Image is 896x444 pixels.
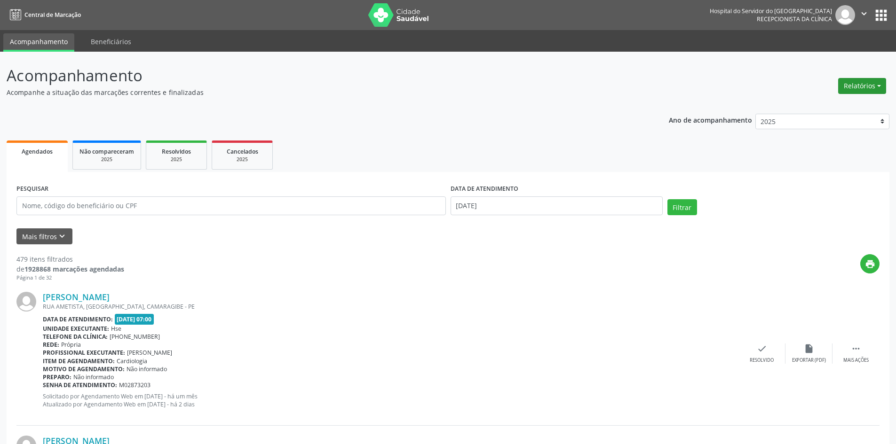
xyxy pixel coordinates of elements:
div: Exportar (PDF) [792,357,826,364]
span: Central de Marcação [24,11,81,19]
p: Solicitado por Agendamento Web em [DATE] - há um mês Atualizado por Agendamento Web em [DATE] - h... [43,392,738,408]
button: print [860,254,880,273]
div: Resolvido [750,357,774,364]
i: insert_drive_file [804,343,814,354]
span: [PHONE_NUMBER] [110,333,160,341]
div: RUA AMETISTA, [GEOGRAPHIC_DATA], CAMARAGIBE - PE [43,303,738,311]
a: Acompanhamento [3,33,74,52]
strong: 1928868 marcações agendadas [24,265,124,273]
label: DATA DE ATENDIMENTO [451,182,518,196]
a: [PERSON_NAME] [43,292,110,302]
i:  [859,8,869,19]
b: Unidade executante: [43,325,109,333]
a: Beneficiários [84,33,138,50]
span: [DATE] 07:00 [115,314,154,325]
label: PESQUISAR [16,182,48,196]
span: M02873203 [119,381,151,389]
span: Resolvidos [162,148,191,156]
p: Ano de acompanhamento [669,114,752,125]
b: Senha de atendimento: [43,381,117,389]
div: Hospital do Servidor do [GEOGRAPHIC_DATA] [710,7,832,15]
b: Data de atendimento: [43,315,113,323]
b: Item de agendamento: [43,357,115,365]
a: Central de Marcação [7,7,81,23]
span: Agendados [22,148,53,156]
div: 2025 [153,156,200,163]
input: Nome, código do beneficiário ou CPF [16,196,446,215]
span: Cancelados [227,148,258,156]
i: print [865,259,875,269]
button: Filtrar [667,199,697,215]
i: check [757,343,767,354]
img: img [835,5,855,25]
span: Recepcionista da clínica [757,15,832,23]
button:  [855,5,873,25]
input: Selecione um intervalo [451,196,663,215]
span: Hse [111,325,121,333]
div: Página 1 de 32 [16,274,124,282]
p: Acompanhamento [7,64,625,87]
button: Mais filtroskeyboard_arrow_down [16,228,72,245]
button: Relatórios [838,78,886,94]
div: 479 itens filtrados [16,254,124,264]
span: Cardiologia [117,357,147,365]
b: Rede: [43,341,59,349]
img: img [16,292,36,312]
span: Não compareceram [79,148,134,156]
b: Motivo de agendamento: [43,365,125,373]
span: Não informado [73,373,114,381]
b: Preparo: [43,373,71,381]
button: apps [873,7,889,23]
div: 2025 [219,156,266,163]
i: keyboard_arrow_down [57,231,67,241]
b: Profissional executante: [43,349,125,357]
div: Mais ações [843,357,869,364]
div: 2025 [79,156,134,163]
div: de [16,264,124,274]
i:  [851,343,861,354]
span: Não informado [127,365,167,373]
span: Própria [61,341,81,349]
span: [PERSON_NAME] [127,349,172,357]
p: Acompanhe a situação das marcações correntes e finalizadas [7,87,625,97]
b: Telefone da clínica: [43,333,108,341]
